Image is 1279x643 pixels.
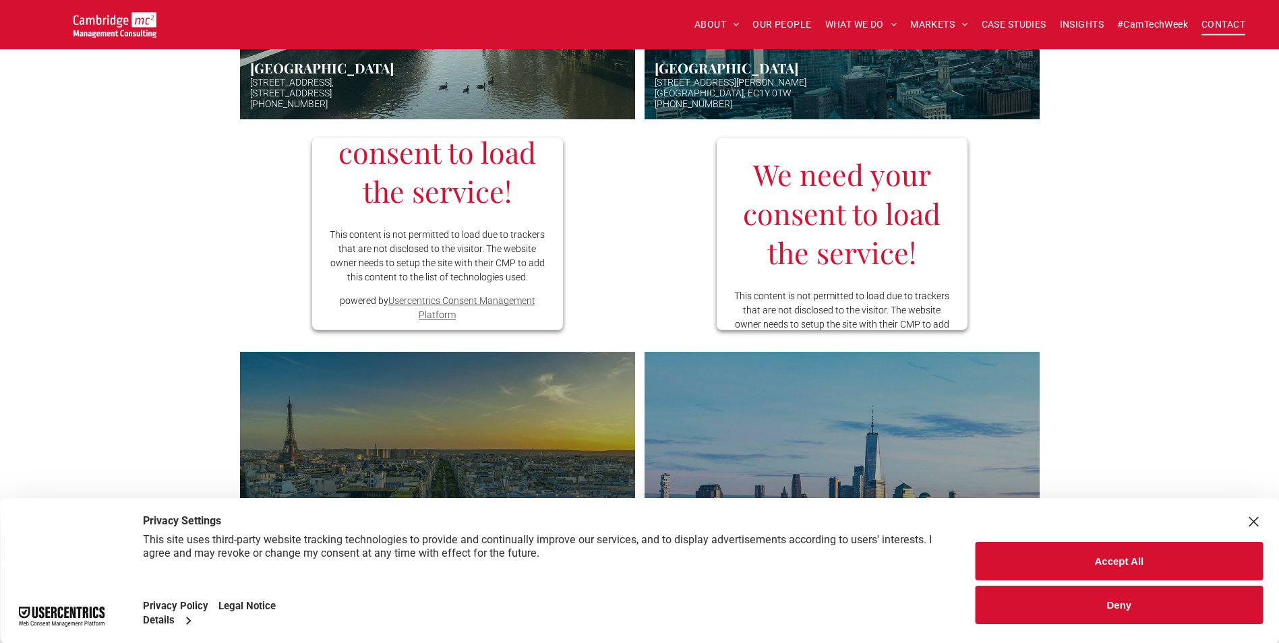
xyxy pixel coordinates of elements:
a: WHAT WE DO [819,14,904,35]
p: This content is not permitted to load due to trackers that are not disclosed to the visitor. The ... [733,288,951,345]
a: Usercentrics Consent Management Platform [388,295,535,319]
h3: We need your consent to load the service! [328,92,547,210]
a: CASE STUDIES [975,14,1053,35]
a: Aerial photo of New York [645,352,1040,621]
span: powered by [328,293,547,321]
img: Cambridge MC Logo [73,12,156,38]
a: INSIGHTS [1053,14,1110,35]
p: This content is not permitted to load due to trackers that are not disclosed to the visitor. The ... [328,227,547,284]
a: #CamTechWeek [1110,14,1195,35]
a: CONTACT [1195,14,1252,35]
a: OUR PEOPLE [746,14,818,35]
a: ABOUT [688,14,746,35]
h3: We need your consent to load the service! [733,154,951,271]
a: MARKETS [903,14,974,35]
a: Night image view of base of Eiffel tower [240,352,635,621]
